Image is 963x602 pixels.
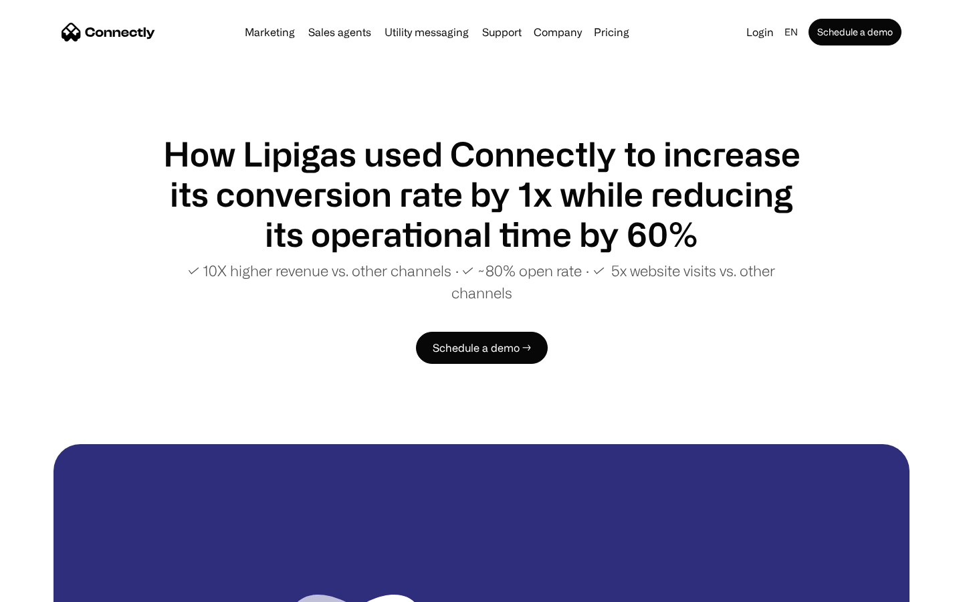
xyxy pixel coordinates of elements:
a: Login [741,23,779,41]
ul: Language list [27,579,80,597]
p: ✓ 10X higher revenue vs. other channels ∙ ✓ ~80% open rate ∙ ✓ 5x website visits vs. other channels [160,260,802,304]
a: Schedule a demo → [416,332,548,364]
a: Pricing [588,27,635,37]
aside: Language selected: English [13,577,80,597]
h1: How Lipigas used Connectly to increase its conversion rate by 1x while reducing its operational t... [160,134,802,254]
a: Support [477,27,527,37]
a: Schedule a demo [809,19,901,45]
a: Marketing [239,27,300,37]
div: en [784,23,798,41]
div: Company [534,23,582,41]
a: Sales agents [303,27,377,37]
a: Utility messaging [379,27,474,37]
